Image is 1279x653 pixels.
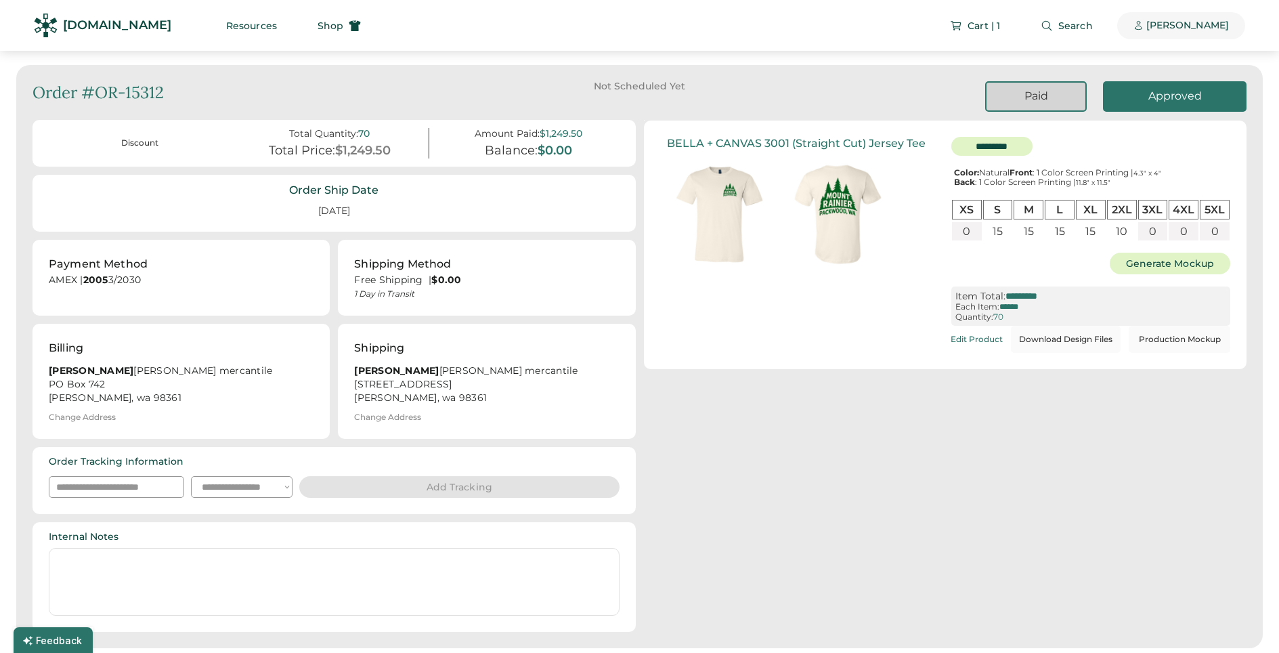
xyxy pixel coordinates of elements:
[354,274,619,287] div: Free Shipping |
[49,364,133,377] strong: [PERSON_NAME]
[431,274,461,286] strong: $0.00
[1138,222,1168,240] div: 0
[1045,200,1075,219] div: L
[49,340,83,356] div: Billing
[354,340,404,356] div: Shipping
[63,17,171,34] div: [DOMAIN_NAME]
[1076,178,1110,187] font: 11.8" x 11.5"
[934,12,1016,39] button: Cart | 1
[983,222,1013,240] div: 15
[57,138,223,149] div: Discount
[335,144,391,159] div: $1,249.50
[779,155,897,274] img: generate-image
[210,12,293,39] button: Resources
[951,335,1003,344] div: Edit Product
[952,200,982,219] div: XS
[1011,326,1121,353] button: Download Design Files
[1129,326,1230,353] button: Production Mockup
[983,200,1013,219] div: S
[1215,592,1273,650] iframe: Front Chat
[301,12,377,39] button: Shop
[354,413,421,422] div: Change Address
[354,364,439,377] strong: [PERSON_NAME]
[1003,89,1069,104] div: Paid
[1138,200,1168,219] div: 3XL
[955,291,1005,302] div: Item Total:
[1024,12,1109,39] button: Search
[1169,200,1198,219] div: 4XL
[1014,200,1043,219] div: M
[1010,167,1033,177] strong: Front
[955,312,993,322] div: Quantity:
[1045,222,1075,240] div: 15
[354,256,451,272] div: Shipping Method
[49,530,118,544] div: Internal Notes
[354,364,619,405] div: [PERSON_NAME] mercantile [STREET_ADDRESS] [PERSON_NAME], wa 98361
[354,289,619,299] div: 1 Day in Transit
[34,14,58,37] img: Rendered Logo - Screens
[49,364,313,405] div: [PERSON_NAME] mercantile PO Box 742 [PERSON_NAME], wa 98361
[968,21,1000,30] span: Cart | 1
[1110,253,1231,274] button: Generate Mockup
[1200,200,1230,219] div: 5XL
[289,128,358,140] div: Total Quantity:
[555,81,724,91] div: Not Scheduled Yet
[289,183,378,198] div: Order Ship Date
[1169,222,1198,240] div: 0
[49,256,148,272] div: Payment Method
[32,81,164,104] div: Order #OR-15312
[667,137,926,150] div: BELLA + CANVAS 3001 (Straight Cut) Jersey Tee
[318,21,343,30] span: Shop
[951,168,1230,188] div: Natural : 1 Color Screen Printing | : 1 Color Screen Printing |
[1107,200,1137,219] div: 2XL
[269,144,335,159] div: Total Price:
[358,128,370,140] div: 70
[954,177,975,187] strong: Back
[1200,222,1230,240] div: 0
[83,274,108,286] strong: 2005
[49,413,116,422] div: Change Address
[49,274,313,291] div: AMEX | 3/2030
[302,199,366,224] div: [DATE]
[993,312,1003,322] div: 70
[1076,200,1106,219] div: XL
[475,128,540,140] div: Amount Paid:
[955,302,999,312] div: Each Item:
[1076,222,1106,240] div: 15
[660,155,779,274] img: generate-image
[49,455,183,469] div: Order Tracking Information
[1014,222,1043,240] div: 15
[1107,222,1137,240] div: 10
[954,167,979,177] strong: Color:
[485,144,538,159] div: Balance:
[1146,19,1229,33] div: [PERSON_NAME]
[1133,169,1161,177] font: 4.3" x 4"
[1119,89,1230,104] div: Approved
[540,128,582,140] div: $1,249.50
[952,222,982,240] div: 0
[299,476,620,498] button: Add Tracking
[538,144,572,159] div: $0.00
[1058,21,1093,30] span: Search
